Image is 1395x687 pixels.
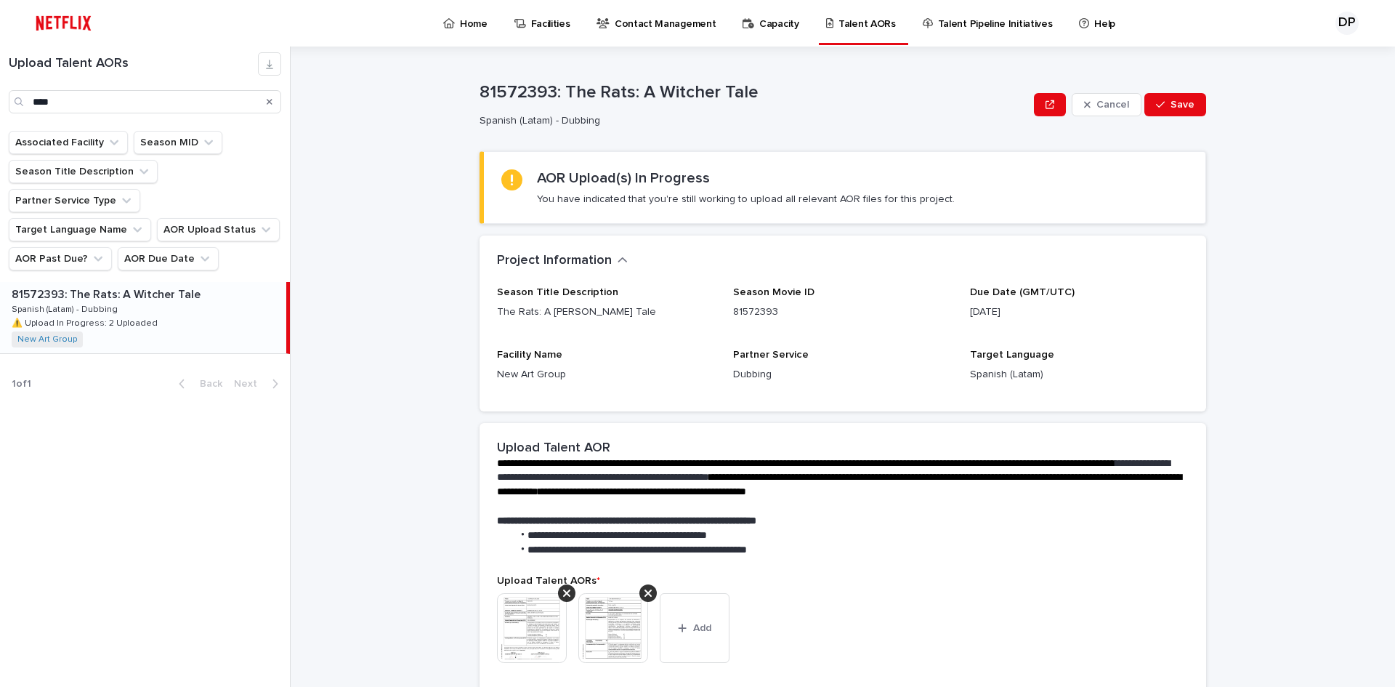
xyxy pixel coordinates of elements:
span: Save [1170,100,1194,110]
button: Partner Service Type [9,189,140,212]
span: Target Language [970,350,1054,360]
p: ⚠️ Upload In Progress: 2 Uploaded [12,316,161,329]
span: Facility Name [497,350,562,360]
button: AOR Past Due? [9,247,112,270]
input: Search [9,90,281,113]
span: Back [191,379,222,389]
button: Next [228,377,290,390]
span: Add [693,623,711,633]
span: Partner Service [733,350,809,360]
button: Season Title Description [9,160,158,183]
h1: Upload Talent AORs [9,56,258,72]
p: 81572393: The Rats: A Witcher Tale [480,82,1028,103]
span: Due Date (GMT/UTC) [970,287,1075,297]
span: Season Movie ID [733,287,814,297]
p: Spanish (Latam) [970,367,1189,382]
p: 81572393 [733,305,952,320]
button: Save [1144,93,1206,116]
button: Back [167,377,228,390]
img: ifQbXi3ZQGMSEF7WDB7W [29,9,98,38]
button: Season MID [134,131,222,154]
p: New Art Group [497,367,716,382]
button: AOR Upload Status [157,218,280,241]
h2: Upload Talent AOR [497,441,610,457]
div: DP [1335,12,1359,35]
span: Next [234,379,266,389]
span: Cancel [1096,100,1129,110]
h2: Project Information [497,253,612,269]
p: You have indicated that you're still working to upload all relevant AOR files for this project. [537,193,955,206]
a: New Art Group [17,334,77,345]
button: Add [660,593,729,663]
button: Cancel [1072,93,1141,116]
h2: AOR Upload(s) In Progress [537,169,710,187]
button: Project Information [497,253,628,269]
p: Spanish (Latam) - Dubbing [12,302,121,315]
p: Spanish (Latam) - Dubbing [480,115,1022,127]
button: Target Language Name [9,218,151,241]
button: Associated Facility [9,131,128,154]
span: Upload Talent AORs [497,576,600,586]
p: Dubbing [733,367,952,382]
p: The Rats: A [PERSON_NAME] Tale [497,305,716,320]
button: AOR Due Date [118,247,219,270]
p: 81572393: The Rats: A Witcher Tale [12,285,203,302]
p: [DATE] [970,305,1189,320]
span: Season Title Description [497,287,618,297]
